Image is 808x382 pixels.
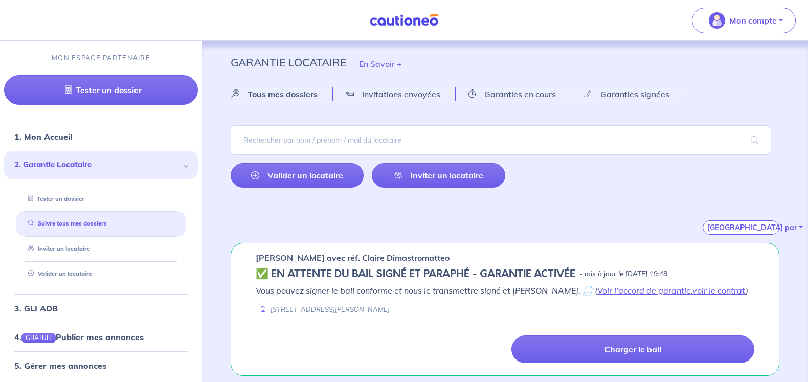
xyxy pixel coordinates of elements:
[484,89,556,99] span: Garanties en cours
[231,87,332,101] a: Tous mes dossiers
[14,159,180,171] span: 2. Garantie Locataire
[738,126,771,154] span: search
[256,305,390,314] div: [STREET_ADDRESS][PERSON_NAME]
[366,14,442,27] img: Cautioneo
[4,126,198,147] div: 1. Mon Accueil
[362,89,440,99] span: Invitations envoyées
[16,215,186,232] div: Suivre tous mes dossiers
[24,195,84,203] a: Tester un dossier
[16,191,186,208] div: Tester un dossier
[4,75,198,105] a: Tester un dossier
[14,303,58,313] a: 3. GLI ADB
[16,240,186,257] div: Inviter un locataire
[14,332,144,342] a: 4.GRATUITPublier mes annonces
[231,53,346,72] p: Garantie Locataire
[231,163,364,188] a: Valider un locataire
[248,89,318,99] span: Tous mes dossiers
[14,361,106,371] a: 5. Gérer mes annonces
[24,245,90,252] a: Inviter un locataire
[256,268,754,280] div: state: CONTRACT-SIGNED, Context: FINISHED,IS-GL-CAUTION
[703,220,779,235] button: [GEOGRAPHIC_DATA] par
[4,355,198,376] div: 5. Gérer mes annonces
[24,270,92,277] a: Valider un locataire
[346,49,415,79] button: En Savoir +
[571,87,684,101] a: Garanties signées
[4,151,198,179] div: 2. Garantie Locataire
[24,220,107,227] a: Suivre tous mes dossiers
[456,87,571,101] a: Garanties en cours
[256,285,748,296] em: Vous pouvez signer le bail conforme et nous le transmettre signé et [PERSON_NAME]. 📄 ( , )
[597,285,691,296] a: Voir l'accord de garantie
[692,285,746,296] a: voir le contrat
[256,268,575,280] h5: ✅️️️ EN ATTENTE DU BAIL SIGNÉ ET PARAPHÉ - GARANTIE ACTIVÉE
[231,125,771,155] input: Rechercher par nom / prénom / mail du locataire
[14,131,72,142] a: 1. Mon Accueil
[256,252,450,264] p: [PERSON_NAME] avec réf. Claire Dimastromatteo
[600,89,669,99] span: Garanties signées
[4,298,198,319] div: 3. GLI ADB
[4,327,198,347] div: 4.GRATUITPublier mes annonces
[579,269,667,279] p: - mis à jour le [DATE] 19:48
[511,335,755,363] a: Charger le bail
[372,163,505,188] a: Inviter un locataire
[729,14,777,27] p: Mon compte
[52,53,150,63] p: MON ESPACE PARTENAIRE
[604,344,661,354] p: Charger le bail
[709,12,725,29] img: illu_account_valid_menu.svg
[333,87,455,101] a: Invitations envoyées
[692,8,796,33] button: illu_account_valid_menu.svgMon compte
[16,265,186,282] div: Valider un locataire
